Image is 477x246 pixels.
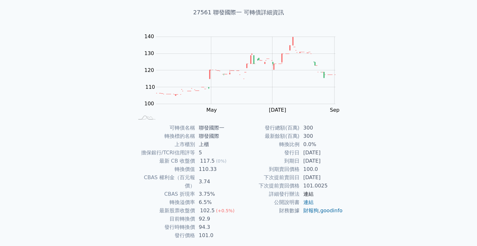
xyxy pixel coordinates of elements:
td: 6.5% [195,198,239,207]
td: 轉換價值 [134,165,195,173]
td: 聯發國際一 [195,124,239,132]
div: 117.5 [199,157,216,165]
div: 102.5 [199,207,216,215]
td: 可轉債名稱 [134,124,195,132]
td: , [300,207,343,215]
td: [DATE] [300,173,343,182]
td: 101.0025 [300,182,343,190]
td: 發行價格 [134,231,195,240]
g: Chart [141,33,345,113]
a: goodinfo [320,207,343,214]
td: 94.3 [195,223,239,231]
tspan: 120 [144,67,154,73]
td: 110.33 [195,165,239,173]
td: 300 [300,124,343,132]
td: 上市櫃別 [134,140,195,149]
tspan: 140 [144,33,154,39]
td: 下次提前賣回價格 [239,182,300,190]
td: 3.74 [195,173,239,190]
td: [DATE] [300,149,343,157]
tspan: 100 [144,101,154,107]
td: [DATE] [300,157,343,165]
td: 100.0 [300,165,343,173]
td: 3.75% [195,190,239,198]
td: 公開說明書 [239,198,300,207]
td: CBAS 權利金（百元報價） [134,173,195,190]
div: 聊天小工具 [445,215,477,246]
td: 上櫃 [195,140,239,149]
td: 5 [195,149,239,157]
a: 連結 [303,191,314,197]
tspan: [DATE] [269,107,286,113]
h1: 27561 聯發國際一 可轉債詳細資訊 [126,8,351,17]
td: 發行總額(百萬) [239,124,300,132]
td: 到期日 [239,157,300,165]
td: 下次提前賣回日 [239,173,300,182]
td: 最新餘額(百萬) [239,132,300,140]
td: 財務數據 [239,207,300,215]
tspan: 110 [145,84,155,90]
td: CBAS 折現率 [134,190,195,198]
td: 轉換溢價率 [134,198,195,207]
td: 300 [300,132,343,140]
td: 最新 CB 收盤價 [134,157,195,165]
tspan: 130 [144,50,154,56]
span: (+0.5%) [216,208,235,213]
td: 聯發國際 [195,132,239,140]
a: 連結 [303,199,314,205]
td: 目前轉換價 [134,215,195,223]
tspan: May [206,107,217,113]
td: 92.9 [195,215,239,223]
td: 發行時轉換價 [134,223,195,231]
td: 轉換標的名稱 [134,132,195,140]
span: (0%) [216,158,227,164]
td: 詳細發行辦法 [239,190,300,198]
td: 發行日 [239,149,300,157]
td: 101.0 [195,231,239,240]
td: 0.0% [300,140,343,149]
iframe: Chat Widget [445,215,477,246]
td: 最新股票收盤價 [134,207,195,215]
a: 財報狗 [303,207,319,214]
td: 擔保銀行/TCRI信用評等 [134,149,195,157]
td: 轉換比例 [239,140,300,149]
tspan: Sep [330,107,339,113]
td: 到期賣回價格 [239,165,300,173]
